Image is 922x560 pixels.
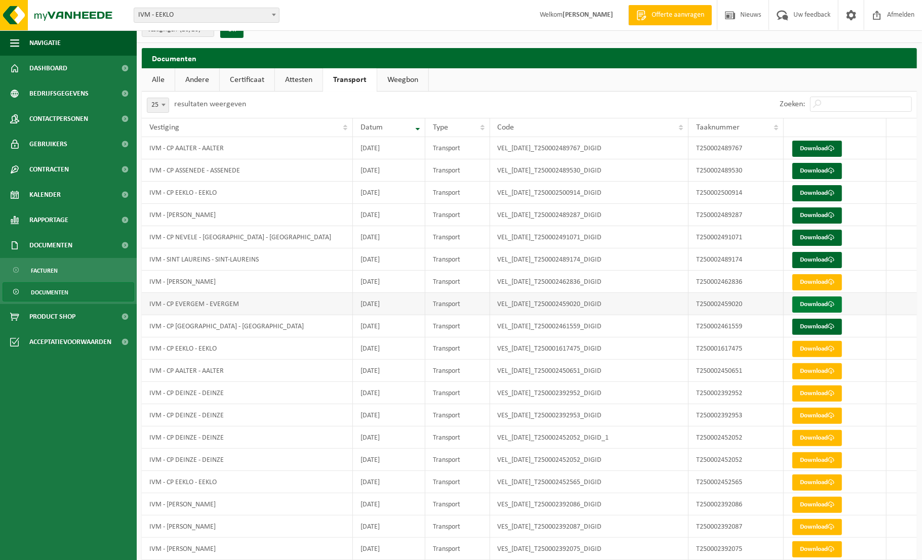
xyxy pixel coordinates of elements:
[29,233,72,258] span: Documenten
[425,515,490,538] td: Transport
[29,304,75,329] span: Product Shop
[490,404,689,426] td: VES_[DATE]_T250002392953_DIGID
[134,8,279,23] span: IVM - EEKLO
[353,182,426,204] td: [DATE]
[3,282,134,301] a: Documenten
[142,515,353,538] td: IVM - [PERSON_NAME]
[142,471,353,493] td: IVM - CP EEKLO - EEKLO
[353,315,426,337] td: [DATE]
[689,337,784,360] td: T250001617475
[142,182,353,204] td: IVM - CP EEKLO - EEKLO
[142,48,917,68] h2: Documenten
[792,274,842,290] a: Download
[425,382,490,404] td: Transport
[425,137,490,159] td: Transport
[147,98,169,112] span: 25
[142,493,353,515] td: IVM - [PERSON_NAME]
[490,538,689,560] td: VES_[DATE]_T250002392075_DIGID
[353,159,426,182] td: [DATE]
[142,337,353,360] td: IVM - CP EEKLO - EEKLO
[792,163,842,179] a: Download
[29,157,69,182] span: Contracten
[353,204,426,226] td: [DATE]
[142,68,175,92] a: Alle
[498,123,514,132] span: Code
[490,337,689,360] td: VES_[DATE]_T250001617475_DIGID
[353,493,426,515] td: [DATE]
[425,226,490,248] td: Transport
[689,248,784,271] td: T250002489174
[29,207,68,233] span: Rapportage
[792,475,842,491] a: Download
[425,182,490,204] td: Transport
[425,337,490,360] td: Transport
[142,204,353,226] td: IVM - [PERSON_NAME]
[142,449,353,471] td: IVM - CP DEINZE - DEINZE
[142,271,353,293] td: IVM - [PERSON_NAME]
[175,68,219,92] a: Andere
[29,81,89,106] span: Bedrijfsgegevens
[490,382,689,404] td: VES_[DATE]_T250002392952_DIGID
[425,404,490,426] td: Transport
[490,493,689,515] td: VES_[DATE]_T250002392086_DIGID
[490,293,689,315] td: VEL_[DATE]_T250002459020_DIGID
[792,207,842,224] a: Download
[792,541,842,557] a: Download
[425,248,490,271] td: Transport
[696,123,740,132] span: Taaknummer
[174,100,246,108] label: resultaten weergeven
[689,226,784,248] td: T250002491071
[490,426,689,449] td: VEL_[DATE]_T250002452052_DIGID_1
[490,271,689,293] td: VEL_[DATE]_T250002462836_DIGID
[142,248,353,271] td: IVM - SINT LAUREINS - SINT-LAUREINS
[490,204,689,226] td: VEL_[DATE]_T250002489287_DIGID
[689,159,784,182] td: T250002489530
[425,271,490,293] td: Transport
[360,123,383,132] span: Datum
[563,11,613,19] strong: [PERSON_NAME]
[792,497,842,513] a: Download
[142,382,353,404] td: IVM - CP DEINZE - DEINZE
[3,261,134,280] a: Facturen
[149,123,179,132] span: Vestiging
[353,137,426,159] td: [DATE]
[792,319,842,335] a: Download
[792,408,842,424] a: Download
[780,101,805,109] label: Zoeken:
[792,230,842,246] a: Download
[490,449,689,471] td: VEL_[DATE]_T250002452052_DIGID
[792,385,842,402] a: Download
[425,315,490,337] td: Transport
[689,315,784,337] td: T250002461559
[142,159,353,182] td: IVM - CP ASSENEDE - ASSENEDE
[353,471,426,493] td: [DATE]
[792,519,842,535] a: Download
[689,538,784,560] td: T250002392075
[31,261,58,280] span: Facturen
[142,404,353,426] td: IVM - CP DEINZE - DEINZE
[433,123,448,132] span: Type
[31,283,68,302] span: Documenten
[490,471,689,493] td: VEL_[DATE]_T250002452565_DIGID
[628,5,712,25] a: Offerte aanvragen
[689,493,784,515] td: T250002392086
[353,337,426,360] td: [DATE]
[689,471,784,493] td: T250002452565
[689,204,784,226] td: T250002489287
[142,538,353,560] td: IVM - [PERSON_NAME]
[29,329,111,355] span: Acceptatievoorwaarden
[490,159,689,182] td: VEL_[DATE]_T250002489530_DIGID
[425,538,490,560] td: Transport
[490,182,689,204] td: VEL_[DATE]_T250002500914_DIGID
[792,141,842,157] a: Download
[275,68,323,92] a: Attesten
[377,68,428,92] a: Weegbon
[29,106,88,132] span: Contactpersonen
[689,137,784,159] td: T250002489767
[425,449,490,471] td: Transport
[425,426,490,449] td: Transport
[353,360,426,382] td: [DATE]
[490,360,689,382] td: VEL_[DATE]_T250002450651_DIGID
[792,430,842,446] a: Download
[142,137,353,159] td: IVM - CP AALTER - AALTER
